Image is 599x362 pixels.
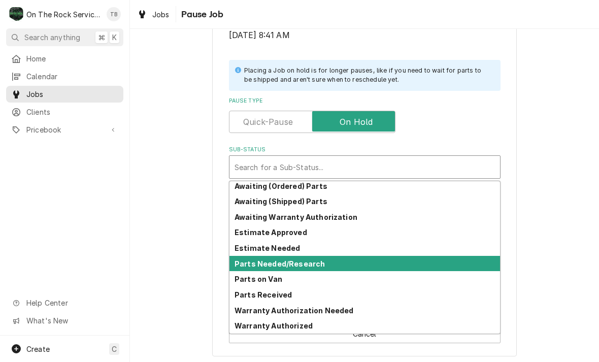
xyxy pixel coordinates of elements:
span: Pause Job [178,8,223,21]
button: Cancel [229,324,501,343]
span: Pricebook [26,124,103,135]
strong: Awaiting Warranty Authorization [235,213,357,221]
span: Create [26,345,50,353]
a: Go to Help Center [6,294,123,311]
a: Clients [6,104,123,120]
strong: Estimate Needed [235,244,300,252]
span: Search anything [24,32,80,43]
span: Home [26,53,118,64]
span: Last Started/Resumed On [229,29,501,42]
a: Go to Pricebook [6,121,123,138]
div: Placing a Job on hold is for longer pauses, like if you need to wait for parts to be shipped and ... [244,66,490,85]
span: Jobs [152,9,170,20]
span: What's New [26,315,117,326]
div: Pause Type [229,97,501,133]
button: Search anything⌘K [6,28,123,46]
span: Clients [26,107,118,117]
div: Sub-Status [229,146,501,179]
a: Home [6,50,123,67]
strong: Warranty Authorized [235,321,313,330]
strong: Parts on Van [235,275,282,283]
span: Calendar [26,71,118,82]
span: Help Center [26,298,117,308]
label: Sub-Status [229,146,501,154]
a: Calendar [6,68,123,85]
div: On The Rock Services's Avatar [9,7,23,21]
a: Jobs [133,6,174,23]
a: Go to What's New [6,312,123,329]
label: Pause Type [229,97,501,105]
a: Jobs [6,86,123,103]
div: O [9,7,23,21]
div: On The Rock Services [26,9,101,20]
strong: Awaiting (Shipped) Parts [235,197,327,206]
div: TB [107,7,121,21]
span: C [112,344,117,354]
strong: Estimate Approved [235,228,307,237]
strong: Parts Received [235,290,292,299]
div: Todd Brady's Avatar [107,7,121,21]
span: ⌘ [98,32,105,43]
div: Last Started/Resumed On [229,19,501,41]
span: Jobs [26,89,118,100]
span: [DATE] 8:41 AM [229,30,290,40]
strong: Warranty Authorization Needed [235,306,354,315]
span: K [112,32,117,43]
strong: Parts Needed/Research [235,259,325,268]
strong: Awaiting (Ordered) Parts [235,182,327,190]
